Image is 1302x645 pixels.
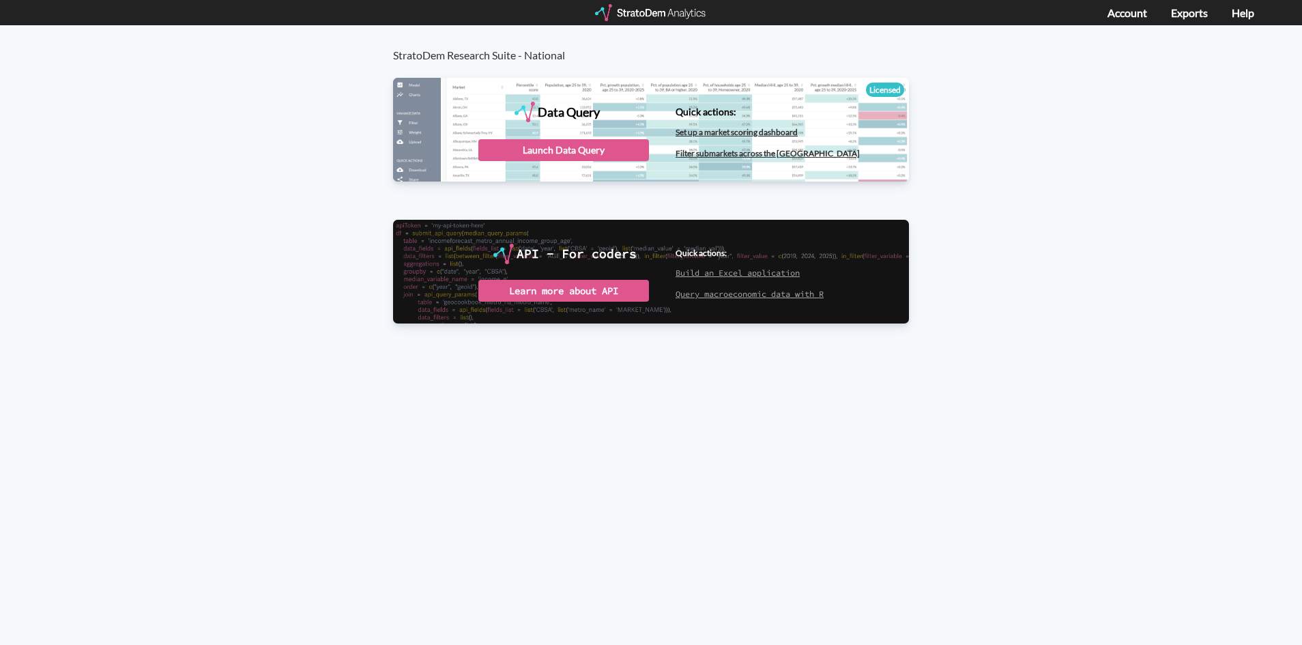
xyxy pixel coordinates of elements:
h4: Quick actions: [676,248,824,257]
a: Account [1108,6,1147,19]
a: Exports [1171,6,1208,19]
h4: Quick actions: [676,106,860,117]
div: Launch Data Query [478,139,649,161]
div: API - For coders [517,244,637,264]
a: Help [1232,6,1254,19]
a: Query macroeconomic data with R [676,289,824,299]
div: Learn more about API [478,280,649,302]
a: Set up a market scoring dashboard [676,127,798,137]
div: Data Query [538,102,600,122]
div: Licensed [866,83,904,97]
h3: StratoDem Research Suite - National [393,25,923,61]
a: Build an Excel application [676,268,800,278]
a: Filter submarkets across the [GEOGRAPHIC_DATA] [676,148,860,158]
